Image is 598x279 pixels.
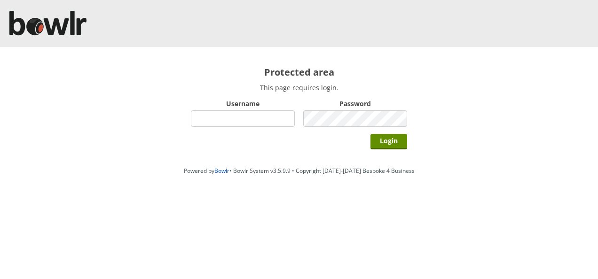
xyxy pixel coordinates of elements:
[214,167,229,175] a: Bowlr
[184,167,415,175] span: Powered by • Bowlr System v3.5.9.9 • Copyright [DATE]-[DATE] Bespoke 4 Business
[191,66,407,78] h2: Protected area
[303,99,407,108] label: Password
[191,99,295,108] label: Username
[370,134,407,149] input: Login
[191,83,407,92] p: This page requires login.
